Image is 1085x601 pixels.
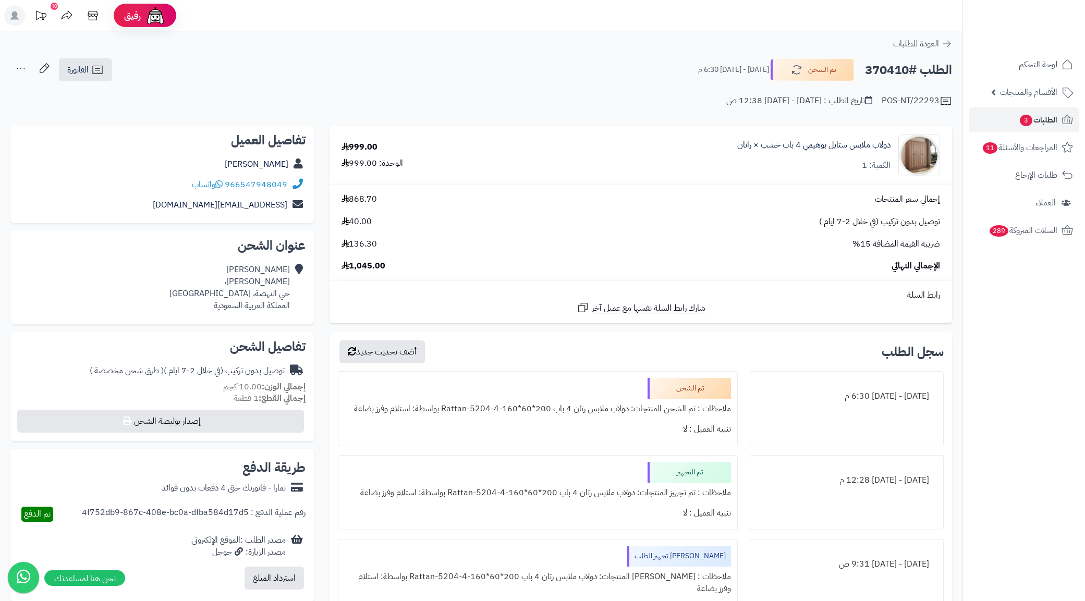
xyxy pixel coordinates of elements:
a: [PERSON_NAME] [225,158,288,170]
div: توصيل بدون تركيب (في خلال 2-7 ايام ) [90,365,285,377]
div: مصدر الطلب :الموقع الإلكتروني [191,534,286,558]
div: الكمية: 1 [862,160,891,171]
span: تم الدفع [24,508,51,520]
a: الطلبات3 [969,107,1079,132]
a: طلبات الإرجاع [969,163,1079,188]
a: المراجعات والأسئلة11 [969,135,1079,160]
div: 10 [51,3,58,10]
div: [PERSON_NAME] تجهيز الطلب [627,546,731,567]
div: رقم عملية الدفع : 4f752db9-867c-408e-bc0a-dfba584d17d5 [82,507,306,522]
div: الوحدة: 999.00 [342,157,403,169]
a: الفاتورة [59,58,112,81]
div: [DATE] - [DATE] 9:31 ص [757,554,937,574]
div: تنبيه العميل : لا [345,419,731,439]
h2: تفاصيل الشحن [19,340,306,353]
div: تم الشحن [648,378,731,399]
button: تم الشحن [771,59,854,81]
span: الإجمالي النهائي [892,260,940,272]
span: الفاتورة [67,64,89,76]
span: 40.00 [342,216,372,228]
span: الطلبات [1019,113,1057,127]
h2: تفاصيل العميل [19,134,306,146]
span: 11 [983,142,997,154]
div: مصدر الزيارة: جوجل [191,546,286,558]
a: واتساب [192,178,223,191]
a: السلات المتروكة289 [969,218,1079,243]
span: العودة للطلبات [893,38,939,50]
button: إصدار بوليصة الشحن [17,410,304,433]
h2: عنوان الشحن [19,239,306,252]
span: رفيق [124,9,141,22]
div: [DATE] - [DATE] 12:28 م [757,470,937,490]
span: العملاء [1035,195,1056,210]
div: ملاحظات : تم تجهيز المنتجات: دولاب ملابس رتان 4 باب 200*60*160-Rattan-5204-4 بواسطة: استلام وفرز ... [345,483,731,503]
a: دولاب ملابس ستايل بوهيمي 4 باب خشب × راتان [737,139,891,151]
strong: إجمالي الوزن: [262,381,306,393]
img: ai-face.png [145,5,166,26]
a: 966547948049 [225,178,287,191]
a: شارك رابط السلة نفسها مع عميل آخر [577,301,705,314]
span: السلات المتروكة [989,223,1057,238]
button: استرداد المبلغ [245,567,304,590]
div: [DATE] - [DATE] 6:30 م [757,386,937,407]
div: ملاحظات : [PERSON_NAME] المنتجات: دولاب ملابس رتان 4 باب 200*60*160-Rattan-5204-4 بواسطة: استلام ... [345,567,731,599]
span: المراجعات والأسئلة [982,140,1057,155]
div: 999.00 [342,141,377,153]
div: تاريخ الطلب : [DATE] - [DATE] 12:38 ص [726,95,872,107]
a: لوحة التحكم [969,52,1079,77]
div: ملاحظات : تم الشحن المنتجات: دولاب ملابس رتان 4 باب 200*60*160-Rattan-5204-4 بواسطة: استلام وفرز ... [345,399,731,419]
span: 1,045.00 [342,260,385,272]
small: [DATE] - [DATE] 6:30 م [698,65,769,75]
a: العودة للطلبات [893,38,952,50]
span: 289 [990,225,1008,237]
button: أضف تحديث جديد [339,340,425,363]
span: طلبات الإرجاع [1015,168,1057,182]
span: ضريبة القيمة المضافة 15% [852,238,940,250]
span: 3 [1020,115,1032,126]
span: 868.70 [342,193,377,205]
h2: طريقة الدفع [242,461,306,474]
small: 10.00 كجم [223,381,306,393]
span: ( طرق شحن مخصصة ) [90,364,164,377]
a: [EMAIL_ADDRESS][DOMAIN_NAME] [153,199,287,211]
div: تم التجهيز [648,462,731,483]
div: POS-NT/22293 [882,95,952,107]
h2: الطلب #370410 [865,59,952,81]
a: تحديثات المنصة [28,5,54,29]
a: العملاء [969,190,1079,215]
h3: سجل الطلب [882,346,944,358]
div: تمارا - فاتورتك حتى 4 دفعات بدون فوائد [162,482,286,494]
strong: إجمالي القطع: [259,392,306,404]
span: شارك رابط السلة نفسها مع عميل آخر [592,302,705,314]
img: 1749977265-1-90x90.jpg [899,134,940,176]
div: [PERSON_NAME] [PERSON_NAME]، حي النهضة، [GEOGRAPHIC_DATA] المملكة العربية السعودية [169,264,290,311]
span: الأقسام والمنتجات [1000,85,1057,100]
span: إجمالي سعر المنتجات [875,193,940,205]
div: تنبيه العميل : لا [345,503,731,523]
span: توصيل بدون تركيب (في خلال 2-7 ايام ) [819,216,940,228]
span: 136.30 [342,238,377,250]
span: لوحة التحكم [1019,57,1057,72]
img: logo-2.png [1014,29,1075,51]
div: رابط السلة [334,289,948,301]
small: 1 قطعة [234,392,306,404]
